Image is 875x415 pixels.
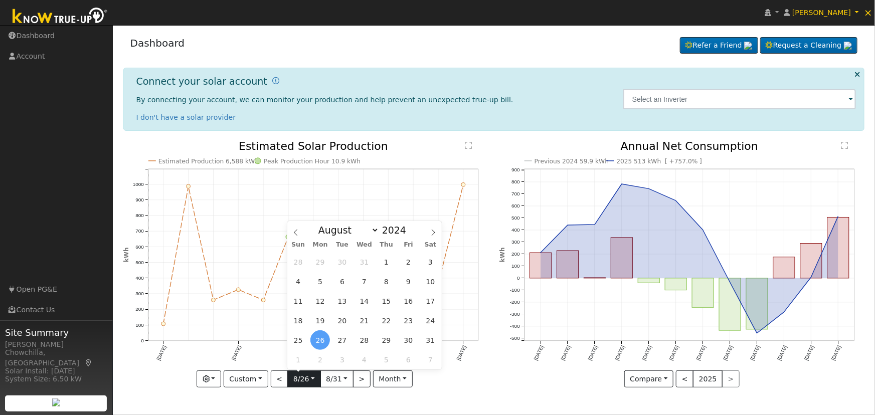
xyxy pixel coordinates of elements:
[800,244,822,278] rect: onclick=""
[288,252,308,272] span: July 28, 2024
[511,203,520,209] text: 600
[693,370,723,387] button: 2025
[511,191,520,197] text: 700
[511,252,520,257] text: 200
[760,37,857,54] a: Request a Cleaning
[5,374,107,384] div: System Size: 6.50 kW
[510,336,520,341] text: -500
[511,264,520,269] text: 100
[421,272,440,291] span: August 10, 2024
[841,141,848,149] text: 
[332,350,352,369] span: September 3, 2024
[399,252,418,272] span: August 2, 2024
[135,322,144,328] text: 100
[236,288,240,292] circle: onclick=""
[287,370,320,387] button: 8/26
[136,76,267,87] h1: Connect your solar account
[239,140,388,152] text: Estimated Solar Production
[420,242,442,248] span: Sat
[377,350,396,369] span: September 5, 2024
[310,350,330,369] span: September 2, 2024
[530,253,551,279] rect: onclick=""
[456,345,467,361] text: [DATE]
[624,370,674,387] button: Compare
[461,183,465,187] circle: onclick=""
[231,345,242,361] text: [DATE]
[224,370,268,387] button: Custom
[782,310,786,314] circle: onclick=""
[517,276,520,281] text: 0
[355,252,374,272] span: July 31, 2024
[499,248,506,263] text: kWh
[135,244,144,250] text: 600
[510,324,520,329] text: -400
[399,272,418,291] span: August 9, 2024
[354,242,376,248] span: Wed
[421,330,440,350] span: August 31, 2024
[135,213,144,219] text: 800
[511,167,520,173] text: 900
[353,370,371,387] button: >
[465,141,472,149] text: 
[510,312,520,317] text: -300
[355,330,374,350] span: August 28, 2024
[5,339,107,350] div: [PERSON_NAME]
[377,330,396,350] span: August 29, 2024
[777,345,788,361] text: [DATE]
[310,330,330,350] span: August 26, 2024
[84,359,93,367] a: Map
[379,225,415,236] input: Year
[271,370,288,387] button: <
[355,350,374,369] span: September 4, 2024
[288,272,308,291] span: August 4, 2024
[155,345,167,361] text: [DATE]
[130,37,185,49] a: Dashboard
[621,140,759,152] text: Annual Net Consumption
[723,345,734,361] text: [DATE]
[510,288,520,293] text: -100
[674,199,678,203] circle: onclick=""
[5,366,107,376] div: Solar Install: [DATE]
[773,257,795,278] rect: onclick=""
[668,345,680,361] text: [DATE]
[332,311,352,330] span: August 20, 2024
[511,179,520,185] text: 800
[332,252,352,272] span: July 30, 2024
[750,345,761,361] text: [DATE]
[831,345,842,361] text: [DATE]
[399,330,418,350] span: August 30, 2024
[533,345,545,361] text: [DATE]
[836,269,840,273] circle: onclick=""
[827,218,849,279] rect: onclick=""
[584,278,605,279] rect: onclick=""
[355,311,374,330] span: August 21, 2024
[398,242,420,248] span: Fri
[376,242,398,248] span: Thu
[5,326,107,339] span: Site Summary
[5,347,107,368] div: Chowchilla, [GEOGRAPHIC_DATA]
[792,9,851,17] span: [PERSON_NAME]
[158,158,259,165] text: Estimated Production 6,588 kWh
[560,345,572,361] text: [DATE]
[287,242,309,248] span: Sun
[511,216,520,221] text: 500
[320,370,354,387] button: 8/31
[355,272,374,291] span: August 7, 2024
[123,248,130,263] text: kWh
[566,224,570,228] circle: onclick=""
[377,291,396,311] span: August 15, 2024
[309,242,331,248] span: Mon
[510,300,520,305] text: -200
[132,181,144,187] text: 1000
[135,229,144,234] text: 700
[638,279,659,283] rect: onclick=""
[746,279,768,330] rect: onclick=""
[587,345,599,361] text: [DATE]
[264,158,361,165] text: Peak Production Hour 10.9 kWh
[399,291,418,311] span: August 16, 2024
[135,291,144,297] text: 300
[136,113,236,121] a: I don't have a solar provider
[421,291,440,311] span: August 17, 2024
[616,158,702,165] text: 2025 513 kWh [ +757.0% ]
[744,42,752,50] img: retrieve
